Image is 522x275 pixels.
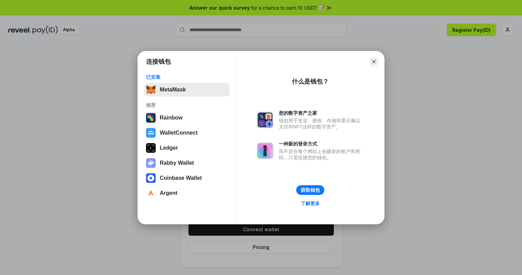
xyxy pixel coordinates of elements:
div: 已安装 [146,74,228,80]
button: WalletConnect [144,126,230,140]
img: svg+xml,%3Csvg%20fill%3D%22none%22%20height%3D%2233%22%20viewBox%3D%220%200%2035%2033%22%20width%... [146,85,156,95]
img: svg+xml,%3Csvg%20xmlns%3D%22http%3A%2F%2Fwww.w3.org%2F2000%2Fsvg%22%20fill%3D%22none%22%20viewBox... [257,112,273,128]
img: svg+xml,%3Csvg%20width%3D%2228%22%20height%3D%2228%22%20viewBox%3D%220%200%2028%2028%22%20fill%3D... [146,128,156,138]
img: svg+xml,%3Csvg%20width%3D%22120%22%20height%3D%22120%22%20viewBox%3D%220%200%20120%20120%22%20fil... [146,113,156,123]
button: Ledger [144,141,230,155]
img: svg+xml,%3Csvg%20width%3D%2228%22%20height%3D%2228%22%20viewBox%3D%220%200%2028%2028%22%20fill%3D... [146,173,156,183]
div: Rainbow [160,115,183,121]
button: Close [369,57,379,66]
div: WalletConnect [160,130,198,136]
button: MetaMask [144,83,230,97]
div: 一种新的登录方式 [279,141,364,147]
div: 推荐 [146,102,228,108]
div: 您的数字资产之家 [279,110,364,116]
h1: 连接钱包 [146,58,171,66]
div: 了解更多 [301,200,320,207]
button: Coinbase Wallet [144,171,230,185]
div: MetaMask [160,87,186,93]
div: 钱包用于发送、接收、存储和显示像以太坊和NFT这样的数字资产。 [279,117,364,130]
div: 什么是钱包？ [292,77,329,86]
div: Argent [160,190,178,196]
button: Argent [144,186,230,200]
button: Rainbow [144,111,230,125]
button: 获取钱包 [296,185,324,195]
button: Rabby Wallet [144,156,230,170]
img: svg+xml,%3Csvg%20xmlns%3D%22http%3A%2F%2Fwww.w3.org%2F2000%2Fsvg%22%20width%3D%2228%22%20height%3... [146,143,156,153]
img: svg+xml,%3Csvg%20width%3D%2228%22%20height%3D%2228%22%20viewBox%3D%220%200%2028%2028%22%20fill%3D... [146,188,156,198]
div: 而不是在每个网站上创建新的账户和密码，只需连接您的钱包。 [279,148,364,161]
div: Coinbase Wallet [160,175,202,181]
a: 了解更多 [297,199,324,208]
img: svg+xml,%3Csvg%20xmlns%3D%22http%3A%2F%2Fwww.w3.org%2F2000%2Fsvg%22%20fill%3D%22none%22%20viewBox... [146,158,156,168]
img: svg+xml,%3Csvg%20xmlns%3D%22http%3A%2F%2Fwww.w3.org%2F2000%2Fsvg%22%20fill%3D%22none%22%20viewBox... [257,142,273,159]
div: Ledger [160,145,178,151]
div: Rabby Wallet [160,160,194,166]
div: 获取钱包 [301,187,320,193]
